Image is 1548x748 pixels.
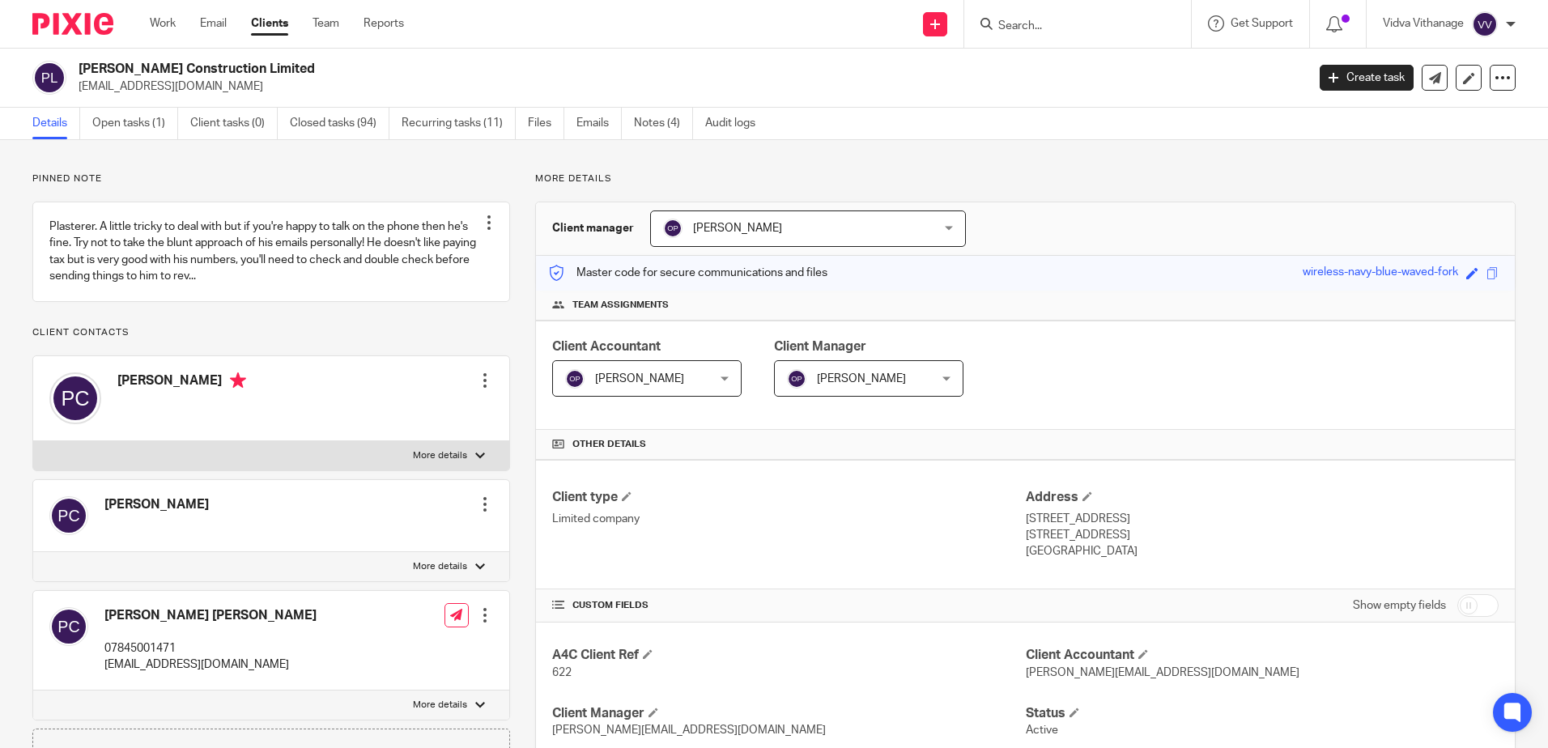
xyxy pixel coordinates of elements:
[313,15,339,32] a: Team
[705,108,768,139] a: Audit logs
[32,172,510,185] p: Pinned note
[32,326,510,339] p: Client contacts
[104,640,317,657] p: 07845001471
[413,560,467,573] p: More details
[595,373,684,385] span: [PERSON_NAME]
[1026,667,1299,678] span: [PERSON_NAME][EMAIL_ADDRESS][DOMAIN_NAME]
[32,13,113,35] img: Pixie
[49,372,101,424] img: svg%3E
[1383,15,1464,32] p: Vidva Vithanage
[535,172,1516,185] p: More details
[997,19,1142,34] input: Search
[572,299,669,312] span: Team assignments
[787,369,806,389] img: svg%3E
[150,15,176,32] a: Work
[552,511,1025,527] p: Limited company
[552,667,572,678] span: 622
[1026,647,1499,664] h4: Client Accountant
[552,599,1025,612] h4: CUSTOM FIELDS
[774,340,866,353] span: Client Manager
[817,373,906,385] span: [PERSON_NAME]
[104,657,317,673] p: [EMAIL_ADDRESS][DOMAIN_NAME]
[49,496,88,535] img: svg%3E
[1472,11,1498,37] img: svg%3E
[528,108,564,139] a: Files
[565,369,585,389] img: svg%3E
[1026,489,1499,506] h4: Address
[1026,527,1499,543] p: [STREET_ADDRESS]
[572,438,646,451] span: Other details
[1231,18,1293,29] span: Get Support
[552,725,826,736] span: [PERSON_NAME][EMAIL_ADDRESS][DOMAIN_NAME]
[413,449,467,462] p: More details
[634,108,693,139] a: Notes (4)
[32,108,80,139] a: Details
[230,372,246,389] i: Primary
[552,705,1025,722] h4: Client Manager
[552,340,661,353] span: Client Accountant
[548,265,827,281] p: Master code for secure communications and files
[49,607,88,646] img: svg%3E
[79,79,1295,95] p: [EMAIL_ADDRESS][DOMAIN_NAME]
[1026,725,1058,736] span: Active
[576,108,622,139] a: Emails
[79,61,1052,78] h2: [PERSON_NAME] Construction Limited
[117,372,246,393] h4: [PERSON_NAME]
[552,647,1025,664] h4: A4C Client Ref
[32,61,66,95] img: svg%3E
[290,108,389,139] a: Closed tasks (94)
[1320,65,1414,91] a: Create task
[251,15,288,32] a: Clients
[413,699,467,712] p: More details
[364,15,404,32] a: Reports
[1026,705,1499,722] h4: Status
[92,108,178,139] a: Open tasks (1)
[190,108,278,139] a: Client tasks (0)
[104,496,209,513] h4: [PERSON_NAME]
[200,15,227,32] a: Email
[104,607,317,624] h4: [PERSON_NAME] [PERSON_NAME]
[693,223,782,234] span: [PERSON_NAME]
[552,220,634,236] h3: Client manager
[663,219,683,238] img: svg%3E
[402,108,516,139] a: Recurring tasks (11)
[1303,264,1458,283] div: wireless-navy-blue-waved-fork
[1026,543,1499,559] p: [GEOGRAPHIC_DATA]
[1026,511,1499,527] p: [STREET_ADDRESS]
[1353,597,1446,614] label: Show empty fields
[552,489,1025,506] h4: Client type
